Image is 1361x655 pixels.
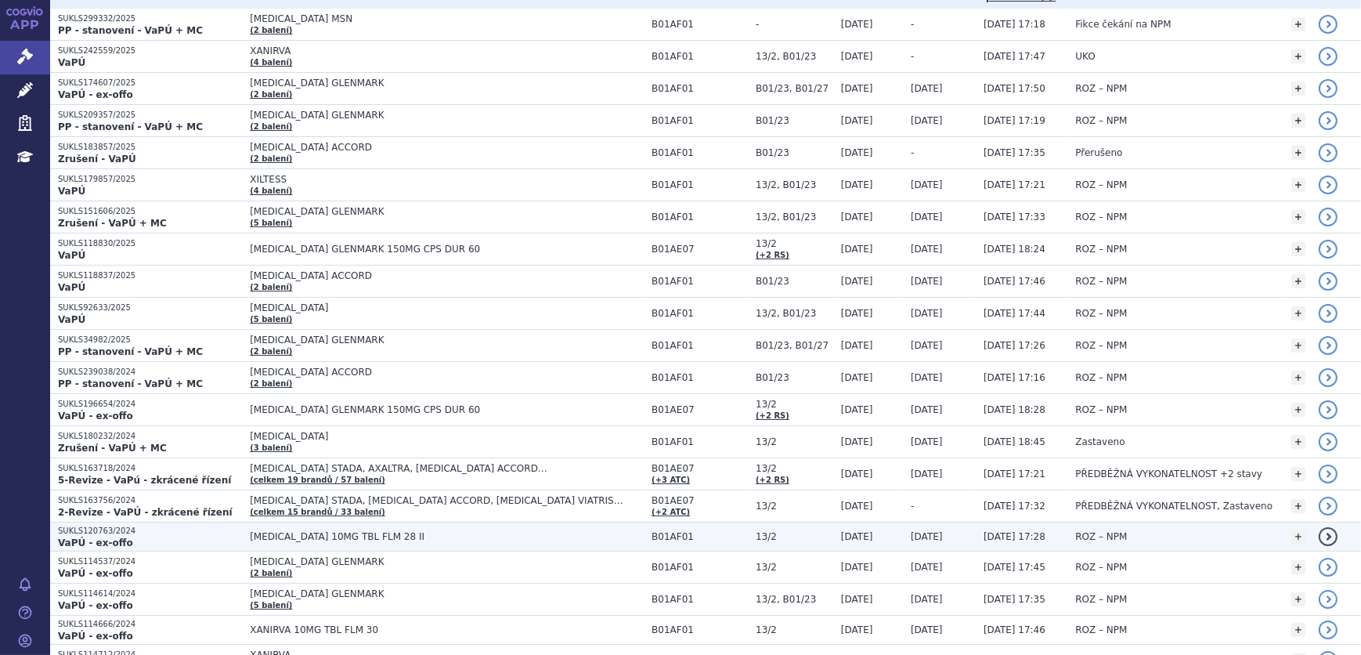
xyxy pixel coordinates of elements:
p: SUKLS114666/2024 [58,619,242,630]
a: detail [1319,79,1338,98]
span: [DATE] 17:44 [984,308,1045,319]
span: B01/23, B01/27 [756,83,833,94]
p: SUKLS183857/2025 [58,142,242,153]
span: ROZ – NPM [1075,244,1127,255]
span: [DATE] [911,624,943,635]
span: [DATE] [911,372,943,383]
strong: PP - stanovení - VaPÚ + MC [58,378,203,389]
strong: VaPÚ - ex-offo [58,89,133,100]
span: ROZ – NPM [1075,308,1127,319]
strong: VaPÚ [58,282,85,293]
span: [DATE] [841,501,873,512]
a: + [1291,17,1305,31]
span: B01AE07 [652,495,748,506]
span: [DATE] [911,340,943,351]
span: PŘEDBĚŽNÁ VYKONATELNOST +2 stavy [1075,469,1262,479]
strong: VaPÚ - ex-offo [58,631,133,642]
a: + [1291,467,1305,481]
span: [MEDICAL_DATA] GLENMARK 150MG CPS DUR 60 [250,244,641,255]
span: [DATE] [911,531,943,542]
p: SUKLS179857/2025 [58,174,242,185]
a: + [1291,435,1305,449]
strong: PP - stanovení - VaPÚ + MC [58,346,203,357]
strong: VaPÚ [58,186,85,197]
a: (5 balení) [250,219,292,227]
a: detail [1319,15,1338,34]
span: [DATE] 18:24 [984,244,1045,255]
span: [DATE] 17:33 [984,212,1045,223]
span: [MEDICAL_DATA] GLENMARK [250,206,641,217]
span: B01AF01 [652,340,748,351]
p: SUKLS299332/2025 [58,13,242,24]
span: [MEDICAL_DATA] ACCORD [250,270,641,281]
span: [DATE] 17:35 [984,147,1045,158]
span: B01/23 [756,276,833,287]
span: ROZ – NPM [1075,531,1127,542]
span: [DATE] [841,276,873,287]
a: (celkem 19 brandů / 57 balení) [250,476,385,484]
p: SUKLS239038/2024 [58,367,242,378]
span: [DATE] 17:16 [984,372,1045,383]
p: SUKLS163756/2024 [58,495,242,506]
a: (+2 RS) [756,476,789,484]
span: B01AF01 [652,372,748,383]
p: SUKLS163718/2024 [58,463,242,474]
span: [DATE] [841,469,873,479]
span: 13/2 [756,501,833,512]
span: B01AF01 [652,19,748,30]
span: [DATE] [841,179,873,190]
p: SUKLS196654/2024 [58,399,242,410]
span: [DATE] [841,624,873,635]
a: detail [1319,590,1338,609]
a: detail [1319,240,1338,259]
span: [DATE] [841,372,873,383]
span: [MEDICAL_DATA] [250,431,641,442]
a: detail [1319,336,1338,355]
span: [DATE] [841,83,873,94]
span: [DATE] [841,562,873,573]
span: [MEDICAL_DATA] ACCORD [250,142,641,153]
span: 13/2, B01/23 [756,212,833,223]
span: B01AE07 [652,463,748,474]
span: 13/2 [756,436,833,447]
a: + [1291,146,1305,160]
a: (2 balení) [250,122,292,131]
a: + [1291,274,1305,288]
span: Přerušeno [1075,147,1122,158]
span: B01/23, B01/27 [756,340,833,351]
a: (2 balení) [250,26,292,34]
span: UKO [1075,51,1095,62]
a: + [1291,114,1305,128]
span: 13/2, B01/23 [756,51,833,62]
a: + [1291,49,1305,63]
p: SUKLS209357/2025 [58,110,242,121]
a: detail [1319,527,1338,546]
span: [DATE] [911,594,943,605]
span: [DATE] [911,562,943,573]
span: ROZ – NPM [1075,562,1127,573]
span: XANIRVA [250,45,641,56]
span: [DATE] [841,340,873,351]
strong: PP - stanovení - VaPÚ + MC [58,121,203,132]
a: + [1291,338,1305,353]
strong: VaPÚ - ex-offo [58,568,133,579]
span: B01AF01 [652,212,748,223]
span: 13/2 [756,624,833,635]
span: [DATE] [911,276,943,287]
span: [MEDICAL_DATA] MSN [250,13,641,24]
span: XANIRVA 10MG TBL FLM 30 [250,624,641,635]
span: ROZ – NPM [1075,276,1127,287]
span: 13/2, B01/23 [756,308,833,319]
strong: Zrušení - VaPÚ + MC [58,218,167,229]
span: - [911,147,914,158]
span: 13/2 [756,562,833,573]
span: [DATE] 17:19 [984,115,1045,126]
a: + [1291,210,1305,224]
span: B01AF01 [652,51,748,62]
span: [DATE] 17:21 [984,469,1045,479]
span: Fikce čekání na NPM [1075,19,1171,30]
p: SUKLS114614/2024 [58,588,242,599]
span: ROZ – NPM [1075,115,1127,126]
a: detail [1319,368,1338,387]
span: [DATE] [841,531,873,542]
